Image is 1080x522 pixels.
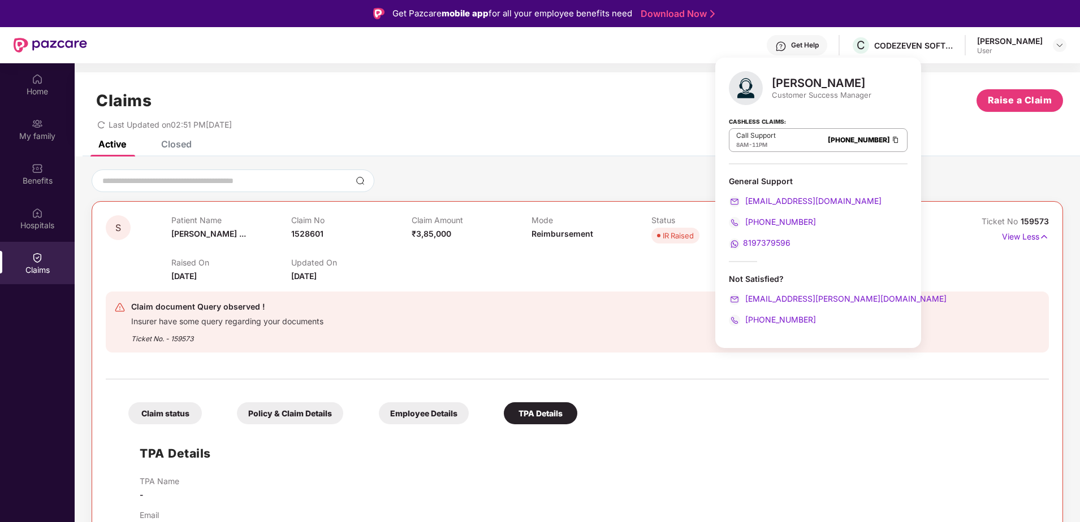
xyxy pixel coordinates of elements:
[237,402,343,424] div: Policy & Claim Details
[641,8,711,20] a: Download Now
[131,300,323,314] div: Claim document Query observed !
[171,271,197,281] span: [DATE]
[412,215,532,225] p: Claim Amount
[743,196,882,206] span: [EMAIL_ADDRESS][DOMAIN_NAME]
[772,76,871,90] div: [PERSON_NAME]
[729,238,740,250] img: svg+xml;base64,PHN2ZyB4bWxucz0iaHR0cDovL3d3dy53My5vcmcvMjAwMC9zdmciIHdpZHRoPSIyMCIgaGVpZ2h0PSIyMC...
[291,215,411,225] p: Claim No
[982,216,1021,226] span: Ticket No
[857,38,865,52] span: C
[32,118,43,129] img: svg+xml;base64,PHN2ZyB3aWR0aD0iMjAiIGhlaWdodD0iMjAiIHZpZXdCb3g9IjAgMCAyMCAyMCIgZmlsbD0ibm9uZSIgeG...
[532,229,593,238] span: Reimbursement
[775,41,787,52] img: svg+xml;base64,PHN2ZyBpZD0iSGVscC0zMngzMiIgeG1sbnM9Imh0dHA6Ly93d3cudzMub3JnLzIwMDAvc3ZnIiB3aWR0aD...
[114,302,126,313] img: svg+xml;base64,PHN2ZyB4bWxucz0iaHR0cDovL3d3dy53My5vcmcvMjAwMC9zdmciIHdpZHRoPSIyNCIgaGVpZ2h0PSIyNC...
[131,314,323,327] div: Insurer have some query regarding your documents
[171,258,291,267] p: Raised On
[729,315,740,326] img: svg+xml;base64,PHN2ZyB4bWxucz0iaHR0cDovL3d3dy53My5vcmcvMjAwMC9zdmciIHdpZHRoPSIyMCIgaGVpZ2h0PSIyMC...
[373,8,385,19] img: Logo
[710,8,715,20] img: Stroke
[743,238,790,247] span: 8197379596
[977,89,1063,112] button: Raise a Claim
[379,402,469,424] div: Employee Details
[729,238,790,247] a: 8197379596
[171,229,246,238] span: [PERSON_NAME] ...
[1021,216,1049,226] span: 159573
[291,271,317,281] span: [DATE]
[115,223,121,233] span: S
[504,402,577,424] div: TPA Details
[977,36,1043,46] div: [PERSON_NAME]
[412,229,451,238] span: ₹3,85,000
[752,141,767,148] span: 11PM
[729,196,740,207] img: svg+xml;base64,PHN2ZyB4bWxucz0iaHR0cDovL3d3dy53My5vcmcvMjAwMC9zdmciIHdpZHRoPSIyMCIgaGVpZ2h0PSIyMC...
[729,217,740,228] img: svg+xml;base64,PHN2ZyB4bWxucz0iaHR0cDovL3d3dy53My5vcmcvMjAwMC9zdmciIHdpZHRoPSIyMCIgaGVpZ2h0PSIyMC...
[32,163,43,174] img: svg+xml;base64,PHN2ZyBpZD0iQmVuZWZpdHMiIHhtbG5zPSJodHRwOi8vd3d3LnczLm9yZy8yMDAwL3N2ZyIgd2lkdGg9Ij...
[32,252,43,263] img: svg+xml;base64,PHN2ZyBpZD0iQ2xhaW0iIHhtbG5zPSJodHRwOi8vd3d3LnczLm9yZy8yMDAwL3N2ZyIgd2lkdGg9IjIwIi...
[729,176,908,250] div: General Support
[743,217,816,227] span: [PHONE_NUMBER]
[128,402,202,424] div: Claim status
[1055,41,1064,50] img: svg+xml;base64,PHN2ZyBpZD0iRHJvcGRvd24tMzJ4MzIiIHhtbG5zPSJodHRwOi8vd3d3LnczLm9yZy8yMDAwL3N2ZyIgd2...
[729,176,908,186] div: General Support
[729,294,947,303] a: [EMAIL_ADDRESS][PERSON_NAME][DOMAIN_NAME]
[14,38,87,53] img: New Pazcare Logo
[729,115,786,127] strong: Cashless Claims:
[96,91,152,110] h1: Claims
[291,229,323,238] span: 1528601
[140,490,144,499] span: -
[140,510,159,520] p: Email
[729,315,816,324] a: [PHONE_NUMBER]
[977,46,1043,55] div: User
[442,8,489,19] strong: mobile app
[736,141,749,148] span: 8AM
[161,138,192,150] div: Closed
[663,230,694,241] div: IR Raised
[1002,228,1049,243] p: View Less
[356,176,365,185] img: svg+xml;base64,PHN2ZyBpZD0iU2VhcmNoLTMyeDMyIiB4bWxucz0iaHR0cDovL3d3dy53My5vcmcvMjAwMC9zdmciIHdpZH...
[791,41,819,50] div: Get Help
[291,258,411,267] p: Updated On
[743,315,816,324] span: [PHONE_NUMBER]
[743,294,947,303] span: [EMAIL_ADDRESS][PERSON_NAME][DOMAIN_NAME]
[1039,230,1049,243] img: svg+xml;base64,PHN2ZyB4bWxucz0iaHR0cDovL3d3dy53My5vcmcvMjAwMC9zdmciIHdpZHRoPSIxNyIgaGVpZ2h0PSIxNy...
[98,138,126,150] div: Active
[729,196,882,206] a: [EMAIL_ADDRESS][DOMAIN_NAME]
[32,73,43,85] img: svg+xml;base64,PHN2ZyBpZD0iSG9tZSIgeG1sbnM9Imh0dHA6Ly93d3cudzMub3JnLzIwMDAvc3ZnIiB3aWR0aD0iMjAiIG...
[392,7,632,20] div: Get Pazcare for all your employee benefits need
[97,120,105,129] span: redo
[131,327,323,344] div: Ticket No. - 159573
[109,120,232,129] span: Last Updated on 02:51 PM[DATE]
[532,215,651,225] p: Mode
[651,215,771,225] p: Status
[729,294,740,305] img: svg+xml;base64,PHN2ZyB4bWxucz0iaHR0cDovL3d3dy53My5vcmcvMjAwMC9zdmciIHdpZHRoPSIyMCIgaGVpZ2h0PSIyMC...
[736,140,776,149] div: -
[140,476,179,486] p: TPA Name
[729,273,908,284] div: Not Satisfied?
[729,273,908,326] div: Not Satisfied?
[874,40,953,51] div: CODEZEVEN SOFTWARE PRIVATE LIMITED
[32,207,43,219] img: svg+xml;base64,PHN2ZyBpZD0iSG9zcGl0YWxzIiB4bWxucz0iaHR0cDovL3d3dy53My5vcmcvMjAwMC9zdmciIHdpZHRoPS...
[772,90,871,100] div: Customer Success Manager
[736,131,776,140] p: Call Support
[171,215,291,225] p: Patient Name
[729,217,816,227] a: [PHONE_NUMBER]
[729,71,763,105] img: svg+xml;base64,PHN2ZyB4bWxucz0iaHR0cDovL3d3dy53My5vcmcvMjAwMC9zdmciIHhtbG5zOnhsaW5rPSJodHRwOi8vd3...
[828,136,890,144] a: [PHONE_NUMBER]
[140,444,211,463] h1: TPA Details
[891,135,900,145] img: Clipboard Icon
[988,93,1052,107] span: Raise a Claim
